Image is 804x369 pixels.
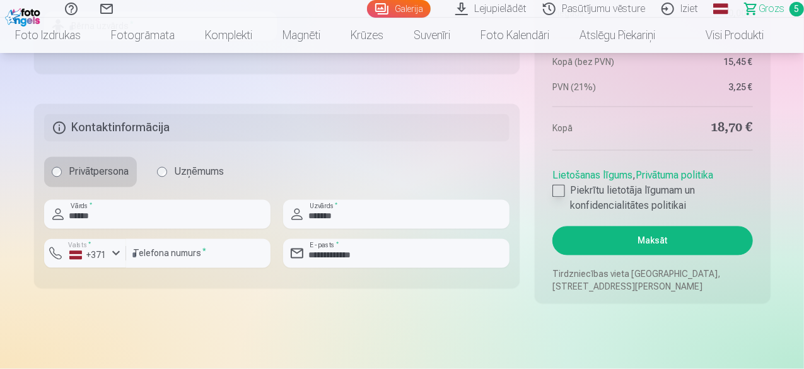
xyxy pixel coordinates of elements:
[789,2,804,16] span: 5
[670,18,779,53] a: Visi produkti
[552,170,632,182] a: Lietošanas līgums
[96,18,190,53] a: Fotogrāmata
[157,167,167,177] input: Uzņēmums
[44,239,126,268] button: Valsts*+371
[552,268,752,293] p: Tirdzniecības vieta [GEOGRAPHIC_DATA], [STREET_ADDRESS][PERSON_NAME]
[5,5,44,26] img: /fa1
[759,1,784,16] span: Grozs
[267,18,335,53] a: Magnēti
[64,241,95,250] label: Valsts
[44,157,137,187] label: Privātpersona
[659,120,753,138] dd: 18,70 €
[335,18,399,53] a: Krūzes
[552,120,646,138] dt: Kopā
[552,81,646,94] dt: PVN (21%)
[659,81,753,94] dd: 3,25 €
[190,18,267,53] a: Komplekti
[552,56,646,69] dt: Kopā (bez PVN)
[659,56,753,69] dd: 15,45 €
[69,249,107,262] div: +371
[636,170,713,182] a: Privātuma politika
[52,167,62,177] input: Privātpersona
[465,18,564,53] a: Foto kalendāri
[149,157,232,187] label: Uzņēmums
[552,226,752,255] button: Maksāt
[552,184,752,214] label: Piekrītu lietotāja līgumam un konfidencialitātes politikai
[552,163,752,214] div: ,
[564,18,670,53] a: Atslēgu piekariņi
[44,114,510,142] h5: Kontaktinformācija
[399,18,465,53] a: Suvenīri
